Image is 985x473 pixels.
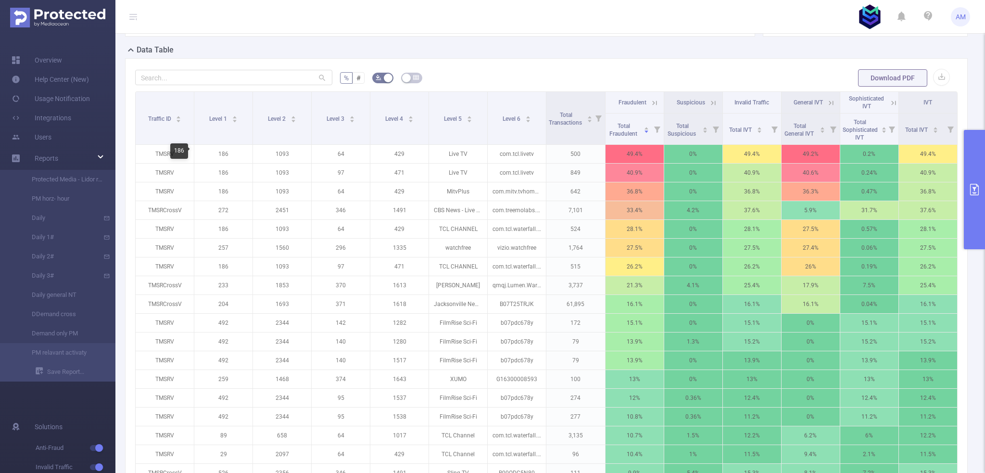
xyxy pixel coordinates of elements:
div: Sort [467,115,472,120]
p: 1643 [370,370,429,388]
i: icon: caret-up [644,126,649,128]
i: icon: caret-up [933,126,938,128]
p: 33.4% [606,201,664,219]
p: 13% [606,370,664,388]
p: FilmRise Sci-Fi [429,351,487,370]
p: 492 [194,389,253,407]
div: Sort [644,126,649,131]
p: 15.2% [899,332,957,351]
p: 17.9% [782,276,840,294]
p: [PERSON_NAME] [429,276,487,294]
p: 429 [370,220,429,238]
i: icon: caret-down [881,129,886,132]
p: vizio.watchfree [488,239,546,257]
p: B07T25TRJK [488,295,546,313]
p: TCL CHANNEL [429,220,487,238]
p: TCL CHANNEL [429,257,487,276]
p: FilmRise Sci-Fi [429,332,487,351]
p: 0% [664,220,722,238]
p: 64 [312,145,370,163]
p: TMSRV [136,408,194,426]
h2: Data Table [137,44,174,56]
a: Daily general NT [19,285,104,305]
p: CBS News - Live Breaking News [429,201,487,219]
p: 0% [782,332,840,351]
p: 186 [194,257,253,276]
span: Level 3 [327,115,346,122]
p: 0% [664,145,722,163]
p: TMSRV [136,314,194,332]
p: 186 [194,164,253,182]
p: TMSRCrossV [136,295,194,313]
i: icon: caret-up [757,126,762,128]
p: 204 [194,295,253,313]
a: Integrations [12,108,71,128]
p: 12.4% [840,389,898,407]
p: 36.8% [723,182,781,201]
p: com.tcl.waterfall.overseas [488,257,546,276]
p: 5.9% [782,201,840,219]
p: 1282 [370,314,429,332]
p: 0% [664,295,722,313]
p: 0% [664,257,722,276]
p: Jacksonville News & Weather [429,295,487,313]
i: icon: caret-down [467,118,472,121]
p: 79 [546,351,605,370]
i: icon: table [413,75,419,80]
p: 16.1% [782,295,840,313]
span: Level 4 [385,115,404,122]
p: TMSRCrossV [136,276,194,294]
p: 1618 [370,295,429,313]
i: icon: caret-up [350,115,355,117]
p: 15.1% [840,314,898,332]
p: XUMO [429,370,487,388]
div: Sort [408,115,414,120]
a: Save Report... [36,362,115,382]
i: icon: caret-down [291,118,296,121]
a: Protected Media - Lidor report [19,170,104,189]
div: Sort [587,115,593,120]
i: icon: caret-down [644,129,649,132]
div: Sort [933,126,938,131]
p: 37.6% [899,201,957,219]
i: icon: caret-down [757,129,762,132]
p: b07pdc678y [488,314,546,332]
p: b07pdc678y [488,389,546,407]
p: 1491 [370,201,429,219]
p: Live TV [429,145,487,163]
p: 0% [782,389,840,407]
p: 0.24% [840,164,898,182]
p: 1093 [253,164,311,182]
div: Sort [820,126,825,131]
a: Demand only PM [19,324,104,343]
span: Total Transactions [549,112,583,126]
p: 172 [546,314,605,332]
i: icon: caret-up [232,115,238,117]
p: 7,101 [546,201,605,219]
p: 1,764 [546,239,605,257]
p: 25.4% [723,276,781,294]
i: icon: caret-down [176,118,181,121]
span: Total Fraudulent [609,123,639,137]
p: 272 [194,201,253,219]
p: 13.9% [840,351,898,370]
p: 15.2% [840,332,898,351]
p: 36.8% [899,182,957,201]
p: watchfree [429,239,487,257]
p: 1.3% [664,332,722,351]
div: Sort [290,115,296,120]
p: 100 [546,370,605,388]
p: 1517 [370,351,429,370]
i: Filter menu [768,114,781,144]
p: 2344 [253,351,311,370]
p: 374 [312,370,370,388]
p: 27.5% [899,239,957,257]
p: com.mitv.tvhome.mitvplus [488,182,546,201]
a: PM horz- hour [19,189,104,208]
p: 21.3% [606,276,664,294]
i: Filter menu [826,114,840,144]
p: 2344 [253,408,311,426]
p: TMSRV [136,220,194,238]
span: Reports [35,154,58,162]
i: icon: caret-up [820,126,825,128]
